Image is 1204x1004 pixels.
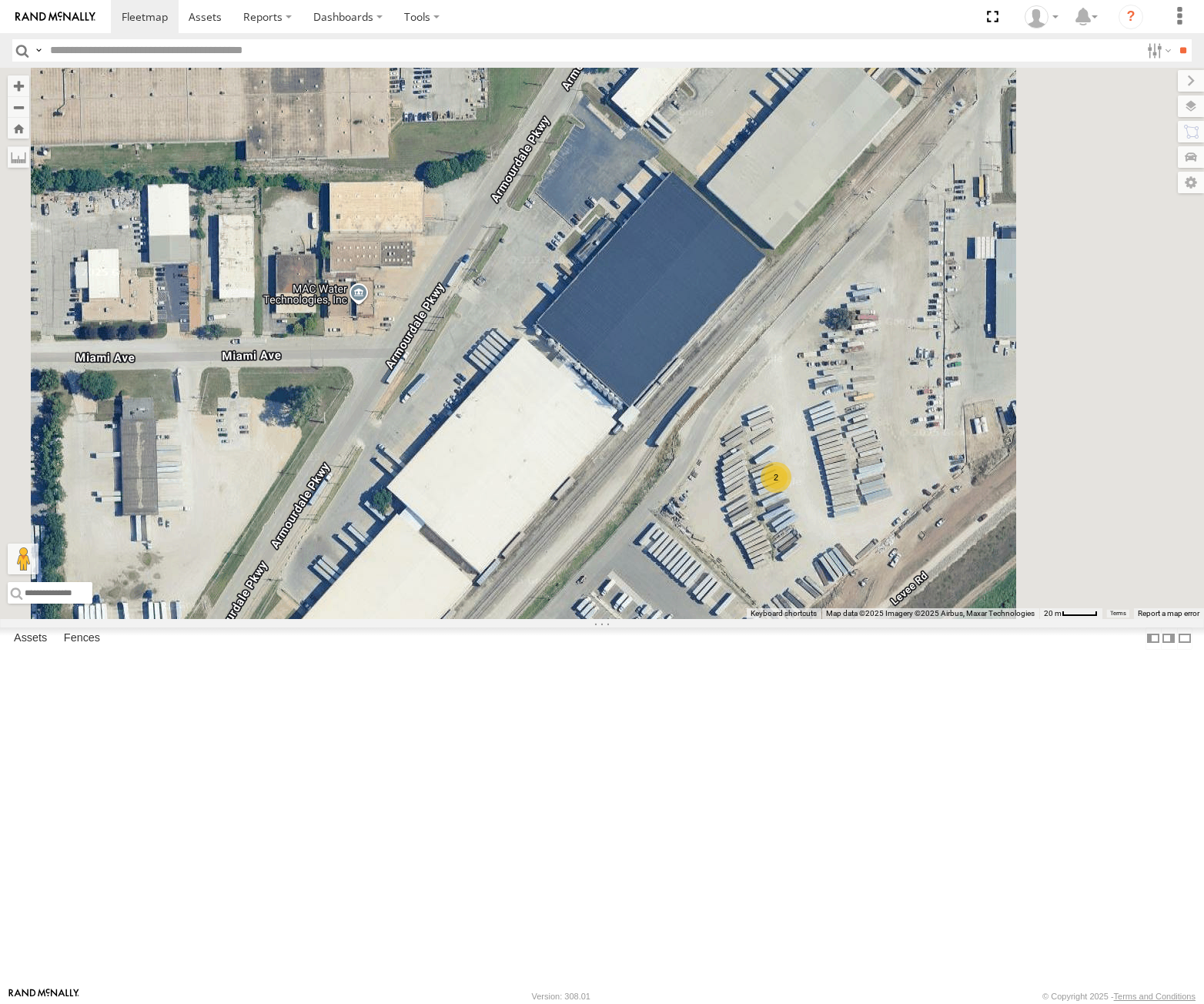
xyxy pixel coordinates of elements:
[15,12,95,22] img: rand-logo.svg
[1114,992,1196,1001] a: Terms and Conditions
[8,96,29,118] button: Zoom out
[8,118,29,139] button: Zoom Home
[56,627,108,649] label: Fences
[1138,609,1199,617] a: Report a map error
[1161,627,1176,650] label: Dock Summary Table to the Right
[8,146,29,168] label: Measure
[1044,609,1062,617] span: 20 m
[751,608,817,619] button: Keyboard shortcuts
[761,462,791,493] div: 2
[1042,992,1196,1001] div: © Copyright 2025 -
[826,609,1035,617] span: Map data ©2025 Imagery ©2025 Airbus, Maxar Technologies
[8,989,79,1004] a: Visit our Website
[1119,5,1143,29] i: ?
[1177,627,1192,650] label: Hide Summary Table
[532,992,590,1001] div: Version: 308.01
[32,39,45,62] label: Search Query
[1178,172,1204,193] label: Map Settings
[8,75,29,96] button: Zoom in
[6,627,55,649] label: Assets
[1039,608,1102,619] button: Map Scale: 20 m per 43 pixels
[1110,611,1126,617] a: Terms (opens in new tab)
[8,544,38,574] button: Drag Pegman onto the map to open Street View
[1019,5,1064,28] div: Miky Transport
[1145,627,1161,650] label: Dock Summary Table to the Left
[1141,39,1174,62] label: Search Filter Options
